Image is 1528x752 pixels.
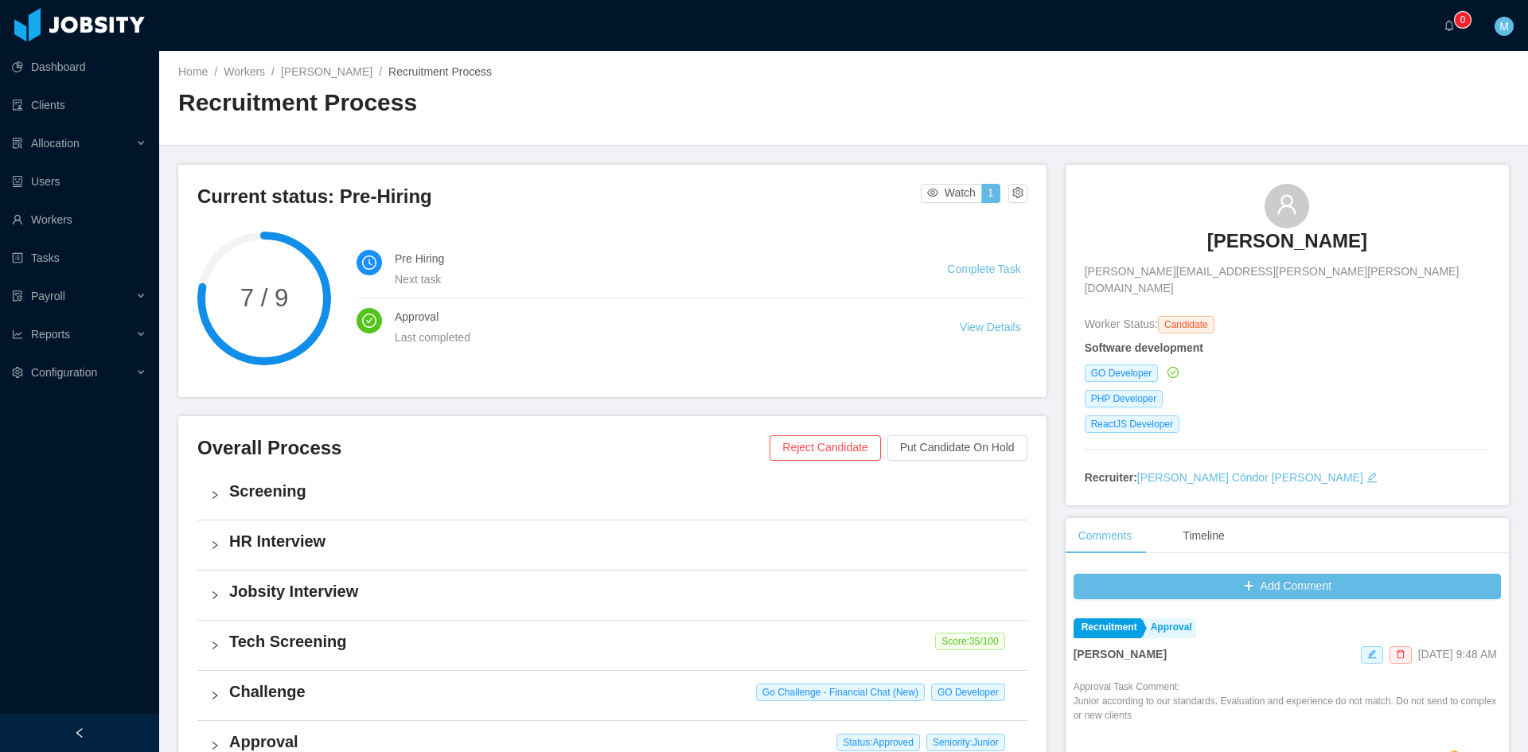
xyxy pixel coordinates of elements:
span: M [1499,17,1509,36]
i: icon: right [210,691,220,700]
h4: Jobsity Interview [229,580,1015,602]
span: 7 / 9 [197,286,331,310]
span: Reports [31,328,70,341]
span: Score: 35 /100 [935,633,1004,650]
i: icon: line-chart [12,329,23,340]
a: Recruitment [1074,618,1141,638]
h4: HR Interview [229,530,1015,552]
div: icon: rightTech Screening [197,621,1027,670]
a: View Details [960,321,1021,333]
span: PHP Developer [1085,390,1164,407]
a: [PERSON_NAME] [1207,228,1367,263]
span: / [214,65,217,78]
a: Complete Task [947,263,1020,275]
span: ReactJS Developer [1085,415,1179,433]
button: Put Candidate On Hold [887,435,1027,461]
a: icon: robotUsers [12,166,146,197]
a: [PERSON_NAME] [281,65,372,78]
span: [PERSON_NAME][EMAIL_ADDRESS][PERSON_NAME][PERSON_NAME][DOMAIN_NAME] [1085,263,1490,297]
div: icon: rightScreening [197,470,1027,520]
strong: Recruiter: [1085,471,1137,484]
strong: Software development [1085,341,1203,354]
i: icon: edit [1366,472,1378,483]
div: Approval Task Comment: [1074,680,1501,746]
h2: Recruitment Process [178,87,844,119]
span: GO Developer [1085,364,1159,382]
button: icon: plusAdd Comment [1074,574,1501,599]
i: icon: right [210,741,220,750]
i: icon: right [210,590,220,600]
a: icon: profileTasks [12,242,146,274]
a: Home [178,65,208,78]
button: Reject Candidate [770,435,880,461]
span: Go Challenge - Financial Chat (New) [756,684,925,701]
h4: Challenge [229,680,1015,703]
div: icon: rightJobsity Interview [197,571,1027,620]
i: icon: check-circle [362,314,376,328]
span: Allocation [31,137,80,150]
sup: 0 [1455,12,1471,28]
h4: Pre Hiring [395,250,909,267]
a: icon: userWorkers [12,204,146,236]
i: icon: file-protect [12,290,23,302]
a: icon: pie-chartDashboard [12,51,146,83]
span: Recruitment Process [388,65,492,78]
div: Timeline [1170,518,1237,554]
i: icon: right [210,641,220,650]
i: icon: right [210,490,220,500]
a: icon: auditClients [12,89,146,121]
span: Configuration [31,366,97,379]
a: [PERSON_NAME] Cóndor [PERSON_NAME] [1137,471,1363,484]
span: Payroll [31,290,65,302]
h3: Overall Process [197,435,770,461]
div: Comments [1066,518,1145,554]
div: Next task [395,271,909,288]
span: / [379,65,382,78]
div: icon: rightHR Interview [197,520,1027,570]
button: icon: setting [1008,184,1027,203]
div: icon: rightChallenge [197,671,1027,720]
span: / [271,65,275,78]
a: icon: check-circle [1164,366,1179,379]
i: icon: bell [1444,20,1455,31]
div: Last completed [395,329,922,346]
h3: Current status: Pre-Hiring [197,184,921,209]
i: icon: right [210,540,220,550]
span: Worker Status: [1085,318,1158,330]
h4: Approval [395,308,922,325]
strong: [PERSON_NAME] [1074,648,1167,660]
span: Candidate [1158,316,1214,333]
p: Junior according to our standards. Evaluation and experience do not match. Do not send to complex... [1074,694,1501,723]
i: icon: check-circle [1167,367,1179,378]
span: GO Developer [931,684,1005,701]
button: 1 [981,184,1000,203]
span: [DATE] 9:48 AM [1418,648,1497,660]
i: icon: clock-circle [362,255,376,270]
i: icon: user [1276,193,1298,216]
span: Seniority: Junior [926,734,1005,751]
span: Status: Approved [836,734,920,751]
i: icon: edit [1367,649,1377,659]
button: icon: eyeWatch [921,184,982,203]
i: icon: solution [12,138,23,149]
a: Approval [1143,618,1196,638]
i: icon: setting [12,367,23,378]
h4: Screening [229,480,1015,502]
h3: [PERSON_NAME] [1207,228,1367,254]
a: Workers [224,65,265,78]
h4: Tech Screening [229,630,1015,653]
i: icon: delete [1396,649,1405,659]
